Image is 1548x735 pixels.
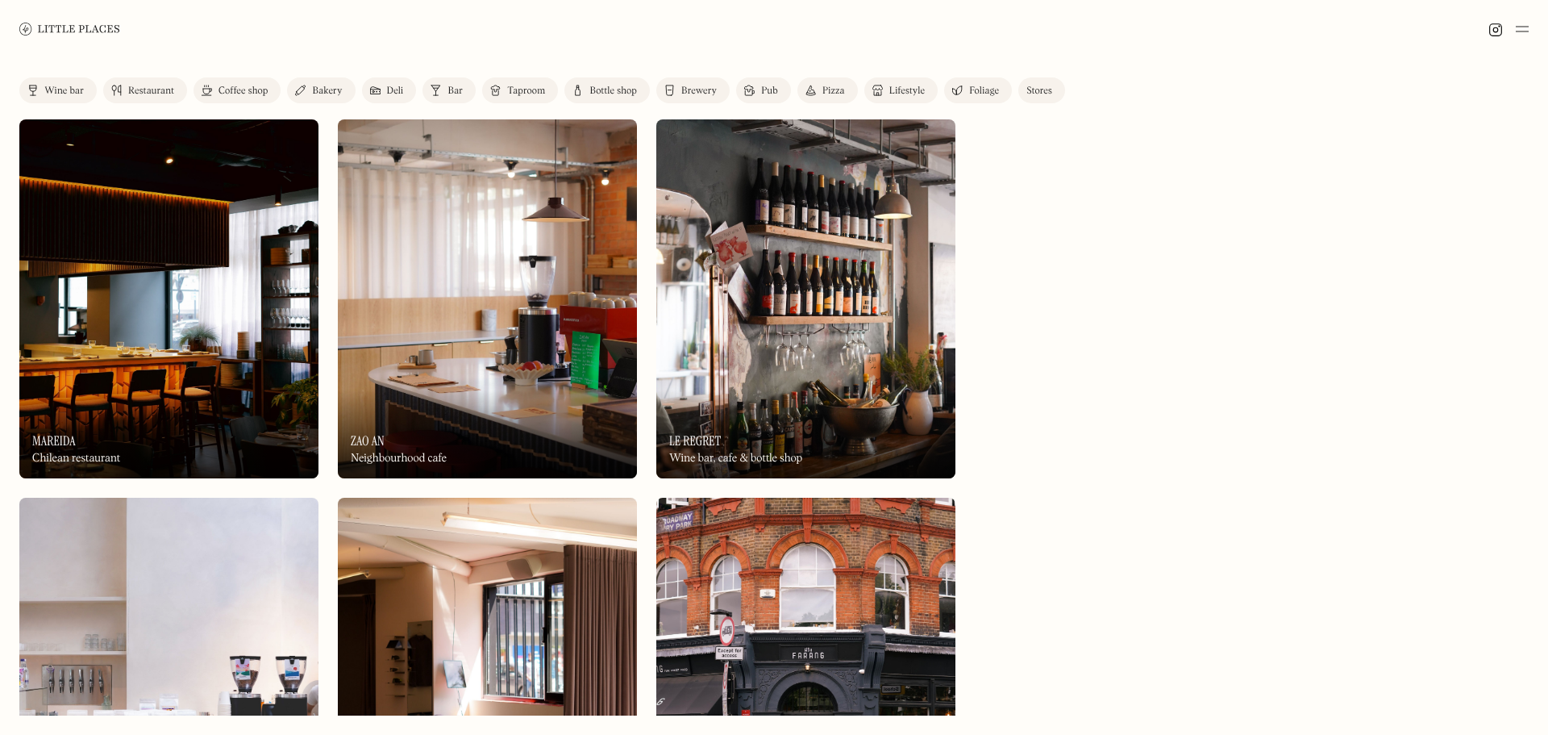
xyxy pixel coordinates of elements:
div: Restaurant [128,86,174,96]
a: Bottle shop [564,77,650,103]
a: Wine bar [19,77,97,103]
div: Bakery [312,86,342,96]
div: Lifestyle [889,86,925,96]
a: Coffee shop [193,77,281,103]
div: Bottle shop [589,86,637,96]
div: Wine bar, cafe & bottle shop [669,452,802,466]
div: Brewery [681,86,717,96]
div: Taproom [507,86,545,96]
a: Le RegretLe RegretLe RegretWine bar, cafe & bottle shop [656,119,955,478]
a: Brewery [656,77,730,103]
div: Coffee shop [218,86,268,96]
img: Zao An [338,119,637,478]
h3: Le Regret [669,433,721,449]
img: Mareida [19,119,318,478]
a: Foliage [944,77,1012,103]
a: Stores [1018,77,1065,103]
img: Le Regret [656,119,955,478]
a: Taproom [482,77,558,103]
a: Restaurant [103,77,187,103]
div: Neighbourhood cafe [351,452,447,466]
a: Pub [736,77,791,103]
div: Deli [387,86,404,96]
a: Zao AnZao AnZao AnNeighbourhood cafe [338,119,637,478]
h3: Mareida [32,433,76,449]
div: Foliage [969,86,999,96]
a: Bar [422,77,476,103]
a: Pizza [797,77,858,103]
div: Stores [1026,86,1052,96]
div: Wine bar [44,86,84,96]
a: MareidaMareidaMareidaChilean restaurant [19,119,318,478]
a: Lifestyle [864,77,938,103]
div: Bar [447,86,463,96]
h3: Zao An [351,433,385,449]
div: Chilean restaurant [32,452,120,466]
a: Bakery [287,77,355,103]
div: Pub [761,86,778,96]
div: Pizza [822,86,845,96]
a: Deli [362,77,417,103]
